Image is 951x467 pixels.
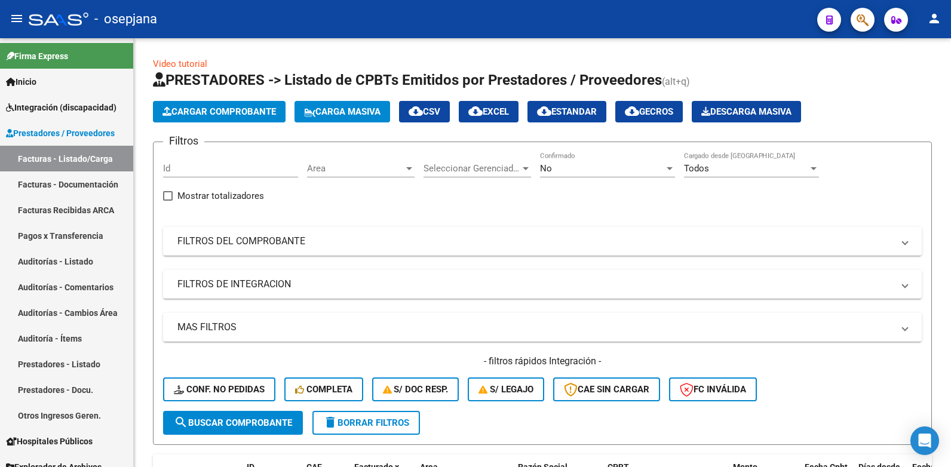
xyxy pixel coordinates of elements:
[163,227,922,256] mat-expansion-panel-header: FILTROS DEL COMPROBANTE
[284,377,363,401] button: Completa
[625,104,639,118] mat-icon: cloud_download
[177,278,893,291] mat-panel-title: FILTROS DE INTEGRACION
[468,104,483,118] mat-icon: cloud_download
[692,101,801,122] button: Descarga Masiva
[6,50,68,63] span: Firma Express
[177,235,893,248] mat-panel-title: FILTROS DEL COMPROBANTE
[372,377,459,401] button: S/ Doc Resp.
[312,411,420,435] button: Borrar Filtros
[564,384,649,395] span: CAE SIN CARGAR
[927,11,941,26] mat-icon: person
[692,101,801,122] app-download-masive: Descarga masiva de comprobantes (adjuntos)
[307,163,404,174] span: Area
[323,417,409,428] span: Borrar Filtros
[177,189,264,203] span: Mostrar totalizadores
[294,101,390,122] button: Carga Masiva
[10,11,24,26] mat-icon: menu
[295,384,352,395] span: Completa
[6,101,116,114] span: Integración (discapacidad)
[424,163,520,174] span: Seleccionar Gerenciador
[163,133,204,149] h3: Filtros
[459,101,519,122] button: EXCEL
[6,127,115,140] span: Prestadores / Proveedores
[680,384,746,395] span: FC Inválida
[163,313,922,342] mat-expansion-panel-header: MAS FILTROS
[684,163,709,174] span: Todos
[527,101,606,122] button: Estandar
[174,417,292,428] span: Buscar Comprobante
[163,411,303,435] button: Buscar Comprobante
[153,101,286,122] button: Cargar Comprobante
[625,106,673,117] span: Gecros
[162,106,276,117] span: Cargar Comprobante
[6,435,93,448] span: Hospitales Públicos
[383,384,449,395] span: S/ Doc Resp.
[399,101,450,122] button: CSV
[537,104,551,118] mat-icon: cloud_download
[409,106,440,117] span: CSV
[615,101,683,122] button: Gecros
[163,355,922,368] h4: - filtros rápidos Integración -
[153,72,662,88] span: PRESTADORES -> Listado de CPBTs Emitidos por Prestadores / Proveedores
[478,384,533,395] span: S/ legajo
[94,6,157,32] span: - osepjana
[304,106,381,117] span: Carga Masiva
[910,426,939,455] div: Open Intercom Messenger
[177,321,893,334] mat-panel-title: MAS FILTROS
[537,106,597,117] span: Estandar
[669,377,757,401] button: FC Inválida
[468,377,544,401] button: S/ legajo
[174,415,188,429] mat-icon: search
[153,59,207,69] a: Video tutorial
[540,163,552,174] span: No
[323,415,338,429] mat-icon: delete
[662,76,690,87] span: (alt+q)
[6,75,36,88] span: Inicio
[174,384,265,395] span: Conf. no pedidas
[163,377,275,401] button: Conf. no pedidas
[163,270,922,299] mat-expansion-panel-header: FILTROS DE INTEGRACION
[409,104,423,118] mat-icon: cloud_download
[468,106,509,117] span: EXCEL
[701,106,792,117] span: Descarga Masiva
[553,377,660,401] button: CAE SIN CARGAR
